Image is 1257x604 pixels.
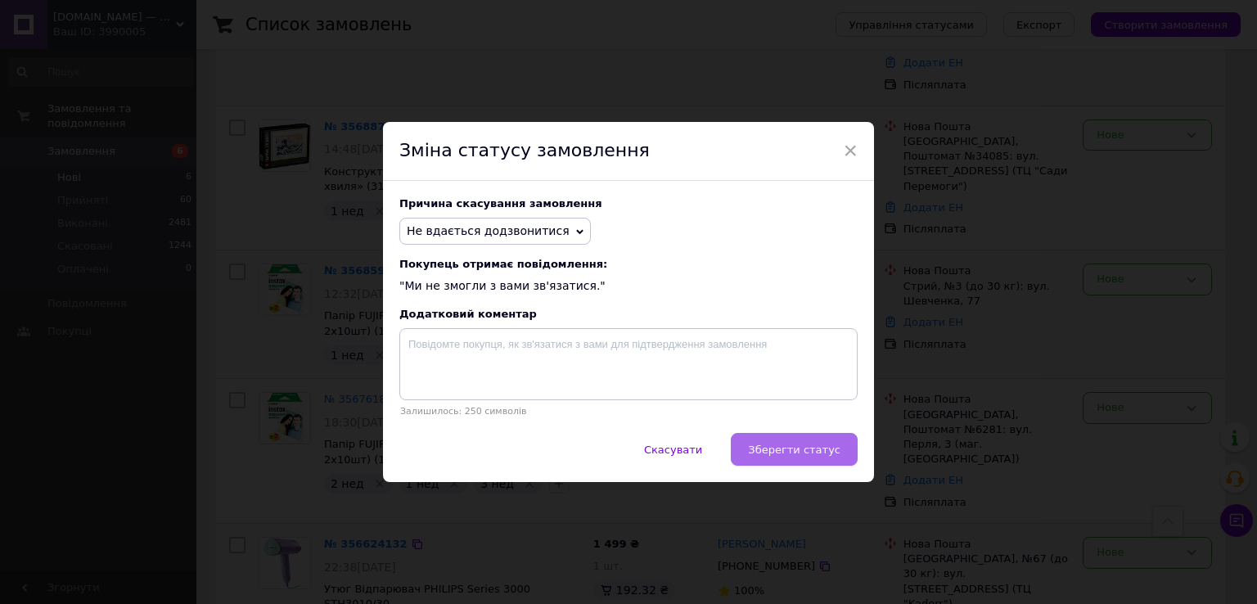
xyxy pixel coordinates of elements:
[407,224,570,237] span: Не вдається додзвонитися
[644,444,702,456] span: Скасувати
[399,406,858,417] p: Залишилось: 250 символів
[843,137,858,165] span: ×
[399,258,858,270] span: Покупець отримає повідомлення:
[383,122,874,181] div: Зміна статусу замовлення
[399,197,858,210] div: Причина скасування замовлення
[627,433,719,466] button: Скасувати
[399,258,858,295] div: "Ми не змогли з вами зв'язатися."
[748,444,840,456] span: Зберегти статус
[731,433,858,466] button: Зберегти статус
[399,308,858,320] div: Додатковий коментар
